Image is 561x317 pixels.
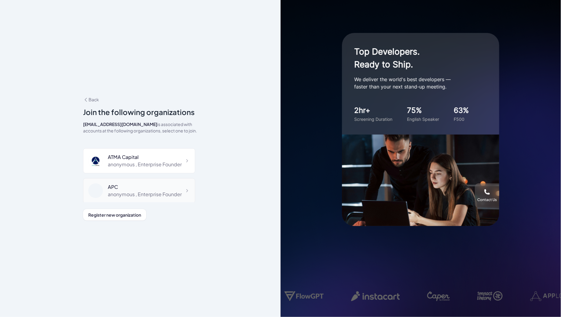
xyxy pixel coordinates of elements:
[454,105,469,116] div: 63%
[108,183,182,191] div: APC
[475,183,499,208] button: Contact Us
[88,153,103,168] img: 8fe226d744c9450b9e688355d3b5a790.jpeg
[108,153,182,161] div: ATMA Capital
[354,116,392,122] div: Screening Duration
[83,97,99,102] span: Back
[88,212,141,218] span: Register new organization
[83,121,157,127] span: [EMAIL_ADDRESS][DOMAIN_NAME]
[354,105,392,116] div: 2hr+
[83,209,146,221] button: Register new organization
[477,197,497,202] div: Contact Us
[407,105,439,116] div: 75%
[83,106,198,117] div: Join the following organizations
[354,76,476,90] p: We deliver the world's best developers — faster than your next stand-up meeting.
[108,161,182,168] div: anonymous , Enterprise Founder
[407,116,439,122] div: English Speaker
[454,116,469,122] div: F500
[108,191,182,198] div: anonymous , Enterprise Founder
[354,45,476,71] h1: Top Developers. Ready to Ship.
